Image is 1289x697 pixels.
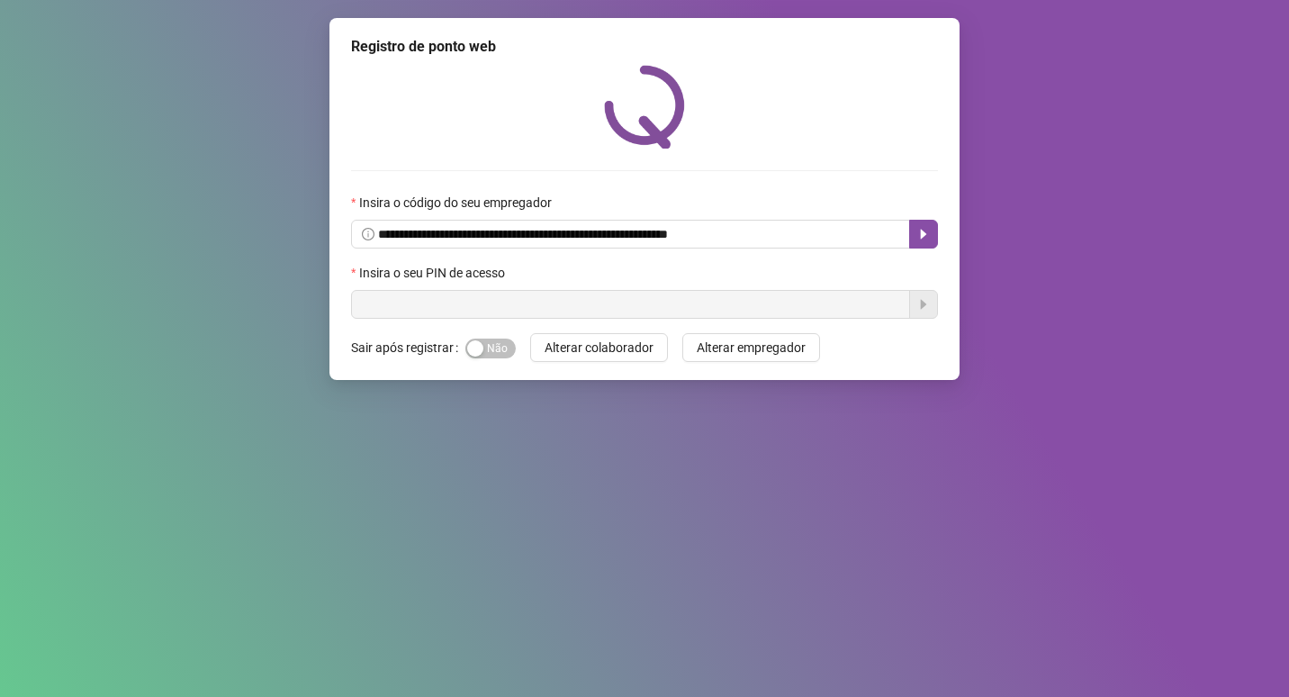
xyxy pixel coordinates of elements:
span: caret-right [916,227,931,241]
label: Insira o seu PIN de acesso [351,263,517,283]
label: Insira o código do seu empregador [351,193,563,213]
label: Sair após registrar [351,333,465,362]
img: QRPoint [604,65,685,149]
span: Alterar colaborador [545,338,654,358]
button: Alterar empregador [682,333,820,362]
span: info-circle [362,228,374,240]
div: Registro de ponto web [351,36,938,58]
button: Alterar colaborador [530,333,668,362]
span: Alterar empregador [697,338,806,358]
